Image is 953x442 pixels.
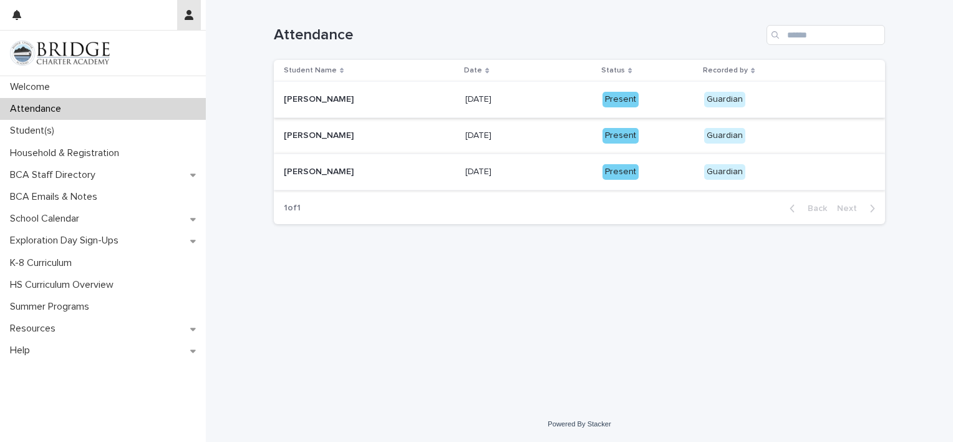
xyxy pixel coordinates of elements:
[274,193,311,223] p: 1 of 1
[5,103,71,115] p: Attendance
[5,279,123,291] p: HS Curriculum Overview
[5,235,128,247] p: Exploration Day Sign-Ups
[602,164,639,180] div: Present
[602,128,639,144] div: Present
[5,345,40,356] p: Help
[10,41,110,66] img: V1C1m3IdTEidaUdm9Hs0
[284,164,356,177] p: [PERSON_NAME]
[274,82,885,118] tr: [PERSON_NAME][PERSON_NAME] [DATE][DATE] PresentGuardian
[465,164,494,177] p: [DATE]
[703,64,748,77] p: Recorded by
[465,128,494,141] p: [DATE]
[5,147,129,159] p: Household & Registration
[284,128,356,141] p: [PERSON_NAME]
[780,203,832,214] button: Back
[800,204,827,213] span: Back
[274,154,885,190] tr: [PERSON_NAME][PERSON_NAME] [DATE][DATE] PresentGuardian
[5,191,107,203] p: BCA Emails & Notes
[465,92,494,105] p: [DATE]
[837,204,864,213] span: Next
[704,128,745,144] div: Guardian
[5,169,105,181] p: BCA Staff Directory
[284,64,337,77] p: Student Name
[274,26,762,44] h1: Attendance
[5,213,89,225] p: School Calendar
[284,92,356,105] p: [PERSON_NAME]
[464,64,482,77] p: Date
[832,203,885,214] button: Next
[601,64,625,77] p: Status
[602,92,639,107] div: Present
[5,125,64,137] p: Student(s)
[5,257,82,269] p: K-8 Curriculum
[548,420,611,428] a: Powered By Stacker
[5,323,65,335] p: Resources
[767,25,885,45] input: Search
[274,118,885,154] tr: [PERSON_NAME][PERSON_NAME] [DATE][DATE] PresentGuardian
[5,301,99,313] p: Summer Programs
[704,92,745,107] div: Guardian
[5,81,60,93] p: Welcome
[704,164,745,180] div: Guardian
